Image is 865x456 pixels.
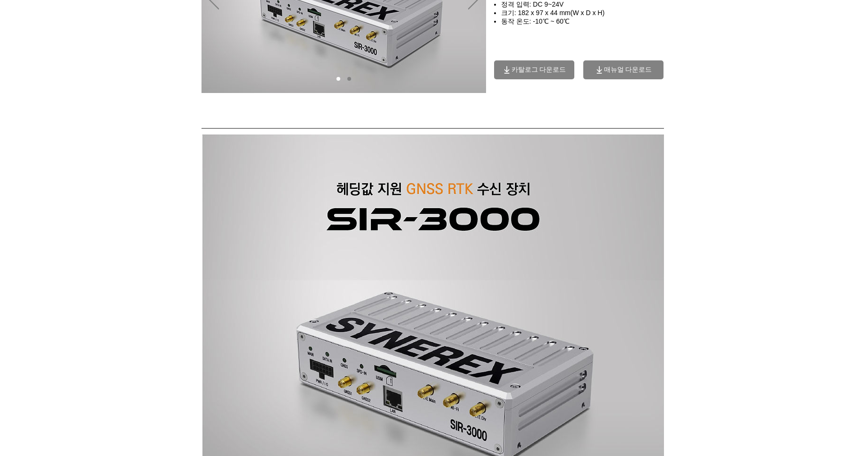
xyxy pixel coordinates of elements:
[501,9,605,17] span: ​크기: 182 x 97 x 44 mm(W x D x H)
[690,159,865,456] iframe: Wix Chat
[501,0,564,8] span: 정격 입력: DC 9~24V
[512,66,566,74] span: 카탈로그 다운로드
[494,60,574,79] button: 카탈로그 다운로드
[347,77,351,81] a: 02
[501,17,570,25] span: 동작 온도: -10℃ ~ 60℃
[336,77,340,81] a: 01
[583,60,663,79] button: 매뉴얼 다운로드
[604,66,652,74] span: 매뉴얼 다운로드
[333,77,354,81] nav: 슬라이드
